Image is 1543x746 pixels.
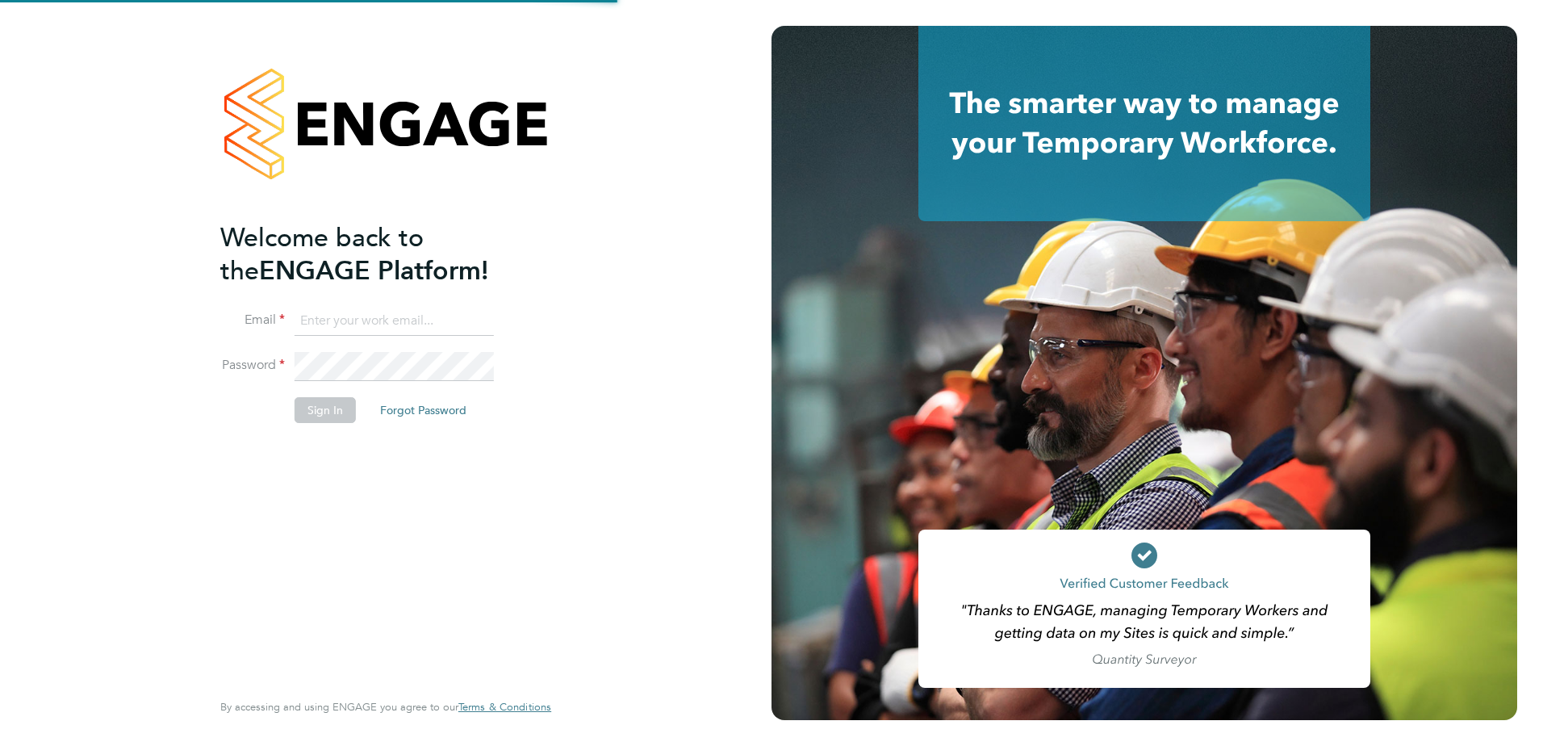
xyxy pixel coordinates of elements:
[367,397,479,423] button: Forgot Password
[295,397,356,423] button: Sign In
[220,700,551,714] span: By accessing and using ENGAGE you agree to our
[220,222,424,287] span: Welcome back to the
[458,701,551,714] a: Terms & Conditions
[220,357,285,374] label: Password
[220,221,535,287] h2: ENGAGE Platform!
[220,312,285,329] label: Email
[295,307,494,336] input: Enter your work email...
